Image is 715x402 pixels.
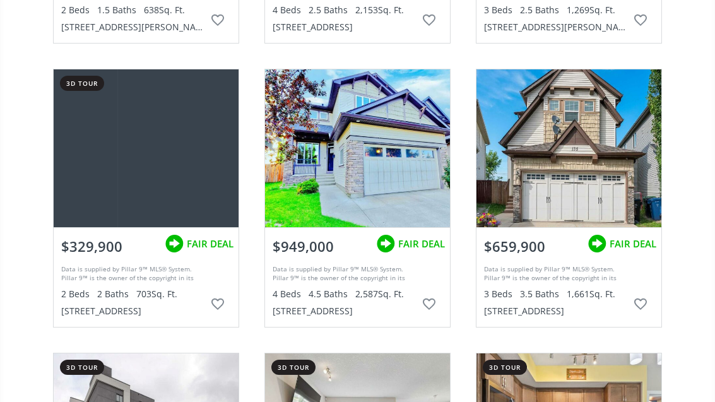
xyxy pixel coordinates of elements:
span: 638 Sq. Ft. [144,4,185,16]
a: 3d tour$329,900rating iconFAIR DEALData is supplied by Pillar 9™ MLS® System. Pillar 9™ is the ow... [40,56,252,340]
div: [STREET_ADDRESS] [484,305,627,317]
span: 2,153 Sq. Ft. [355,4,404,16]
div: 3727 Sage Hill Drive NW #3111, Calgary, AB T3R 1T7 [117,69,302,227]
span: 703 Sq. Ft. [136,288,177,300]
span: $949,000 [273,237,334,256]
div: Data is supplied by Pillar 9™ MLS® System. Pillar 9™ is the owner of the copyright in its MLS® Sy... [273,264,416,283]
span: 1,269 Sq. Ft. [567,4,615,16]
span: 2 Beds [61,4,90,16]
img: rating icon [584,231,610,256]
span: 4 Beds [273,4,301,16]
span: FAIR DEAL [187,237,233,251]
div: [STREET_ADDRESS] [273,305,416,317]
div: Data is supplied by Pillar 9™ MLS® System. Pillar 9™ is the owner of the copyright in its MLS® Sy... [61,264,204,283]
div: [STREET_ADDRESS][PERSON_NAME] [61,21,204,33]
div: [STREET_ADDRESS] [273,21,416,33]
div: 3d tour [271,360,316,375]
span: 2.5 Baths [309,4,348,16]
span: FAIR DEAL [398,237,445,251]
span: $659,900 [484,237,545,256]
img: rating icon [373,231,398,256]
span: FAIR DEAL [610,237,656,251]
span: 2 Baths [97,288,129,300]
span: 3.5 Baths [520,288,559,300]
div: 3d tour [60,360,104,375]
span: 3 Beds [484,288,512,300]
span: 2,587 Sq. Ft. [355,288,404,300]
a: $949,000rating iconFAIR DEALData is supplied by Pillar 9™ MLS® System. Pillar 9™ is the owner of ... [252,56,463,340]
span: 4.5 Baths [309,288,348,300]
div: 3d tour [483,360,527,375]
div: [STREET_ADDRESS][PERSON_NAME] [484,21,627,33]
span: 2 Beds [61,288,90,300]
div: 13 Sage Hill Landing NW, Calgary, AB T3R 0H5 [265,69,450,227]
span: 4 Beds [273,288,301,300]
div: 135 Sage Valley Circle NW, Calgary, AB T3R0E9 [476,69,661,227]
span: 1,661 Sq. Ft. [567,288,615,300]
div: 3d tour [60,76,104,91]
span: 2.5 Baths [520,4,559,16]
div: Data is supplied by Pillar 9™ MLS® System. Pillar 9™ is the owner of the copyright in its MLS® Sy... [484,264,627,283]
span: 1.5 Baths [97,4,136,16]
img: rating icon [162,231,187,256]
a: $659,900rating iconFAIR DEALData is supplied by Pillar 9™ MLS® System. Pillar 9™ is the owner of ... [463,56,675,340]
span: 3 Beds [484,4,512,16]
span: $329,900 [61,237,122,256]
div: [STREET_ADDRESS] [61,305,204,317]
